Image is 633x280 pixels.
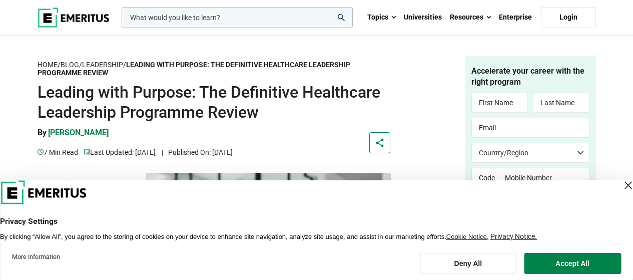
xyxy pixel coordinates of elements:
input: Last Name [533,93,590,113]
span: / / / [38,61,350,77]
a: Leadership [82,61,123,69]
a: Blog [61,61,79,69]
input: woocommerce-product-search-field-0 [122,7,353,28]
a: [PERSON_NAME] [48,127,109,146]
h4: Accelerate your career with the right program [471,66,590,88]
p: Published On: [DATE] [162,147,233,158]
strong: Leading with Purpose: The Definitive Healthcare Leadership Programme Review [38,61,350,77]
span: By [38,128,47,137]
input: Mobile Number [498,168,590,188]
input: First Name [471,93,528,113]
p: Last Updated: [DATE] [84,147,156,158]
input: Email [471,118,590,138]
p: 7 min read [38,147,78,158]
span: | [162,148,163,156]
a: Login [541,7,596,28]
img: video-views [84,149,90,155]
p: [PERSON_NAME] [48,127,109,138]
img: video-views [38,149,44,155]
select: Country [471,143,590,163]
h1: Leading with Purpose: The Definitive Healthcare Leadership Programme Review [38,82,391,122]
a: Home [38,61,58,69]
input: Code [471,168,498,188]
